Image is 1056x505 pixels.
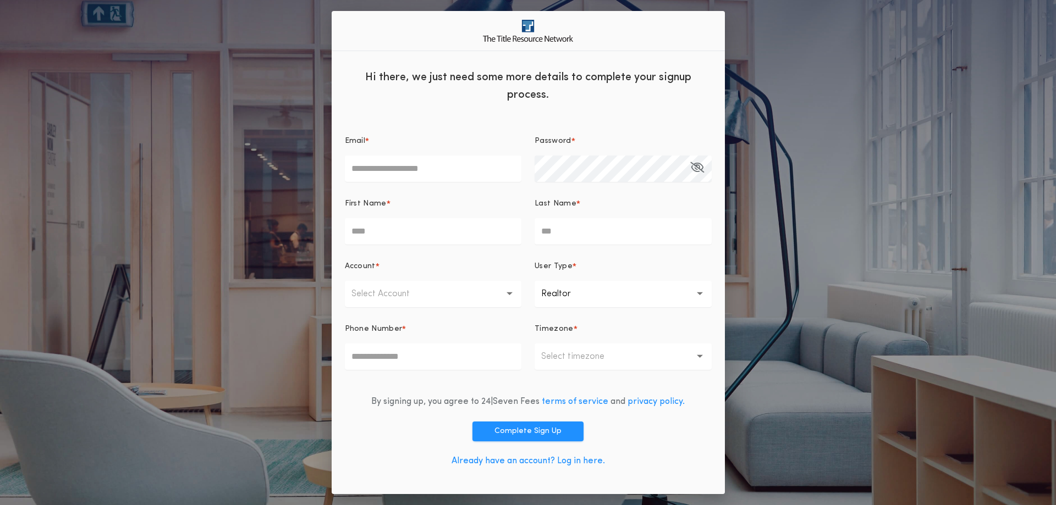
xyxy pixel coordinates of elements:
img: logo [483,20,573,41]
a: Already have an account? Log in here. [452,457,605,465]
button: Complete Sign Up [472,421,584,441]
button: Select Account [345,281,522,307]
input: Email* [345,156,522,182]
p: Account [345,261,376,272]
p: Last Name [535,198,576,209]
button: Select timezone [535,343,712,370]
input: Last Name* [535,218,712,245]
input: Phone Number* [345,343,522,370]
a: privacy policy. [628,397,685,406]
p: Select Account [351,287,427,301]
p: Timezone [535,324,574,335]
div: By signing up, you agree to 24|Seven Fees and [371,395,685,408]
input: Password* [535,156,712,182]
div: Hi there, we just need some more details to complete your signup process. [332,60,725,109]
p: Phone Number [345,324,403,335]
a: terms of service [542,397,608,406]
button: Password* [690,156,704,182]
p: User Type [535,261,573,272]
p: Select timezone [541,350,622,363]
input: First Name* [345,218,522,245]
p: Email [345,136,366,147]
p: Realtor [541,287,588,301]
button: Realtor [535,281,712,307]
p: First Name [345,198,387,209]
p: Password [535,136,571,147]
